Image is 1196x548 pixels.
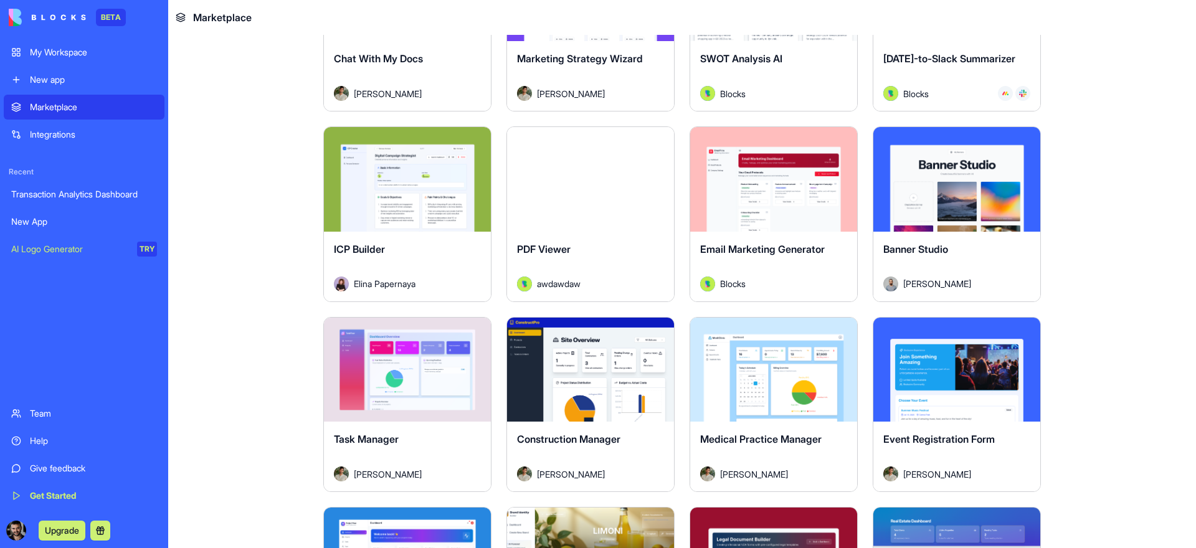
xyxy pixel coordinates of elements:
span: Marketing Strategy Wizard [517,52,643,65]
img: Avatar [700,466,715,481]
img: Avatar [517,276,532,291]
img: Avatar [334,276,349,291]
a: Banner StudioAvatar[PERSON_NAME] [873,126,1041,302]
a: Help [4,428,164,453]
div: TRY [137,242,157,257]
div: My Workspace [30,46,157,59]
span: [PERSON_NAME] [537,468,605,481]
span: Blocks [720,87,746,100]
img: Avatar [517,86,532,101]
a: Integrations [4,122,164,147]
span: Recent [4,167,164,177]
span: Banner Studio [883,243,948,255]
a: Team [4,401,164,426]
img: Avatar [517,466,532,481]
a: Task ManagerAvatar[PERSON_NAME] [323,317,491,493]
img: Avatar [700,86,715,101]
img: Monday_mgmdm1.svg [1002,90,1009,97]
span: Task Manager [334,433,399,445]
button: Upgrade [39,521,85,541]
span: [PERSON_NAME] [903,468,971,481]
a: AI Logo GeneratorTRY [4,237,164,262]
span: PDF Viewer [517,243,571,255]
a: My Workspace [4,40,164,65]
img: Avatar [883,276,898,291]
span: [PERSON_NAME] [537,87,605,100]
div: AI Logo Generator [11,243,128,255]
a: Email Marketing GeneratorAvatarBlocks [690,126,858,302]
span: [PERSON_NAME] [903,277,971,290]
div: BETA [96,9,126,26]
a: Marketplace [4,95,164,120]
div: Team [30,407,157,420]
div: Transaction Analytics Dashboard [11,188,157,201]
a: Transaction Analytics Dashboard [4,182,164,207]
div: New App [11,215,157,228]
a: Event Registration FormAvatar[PERSON_NAME] [873,317,1041,493]
span: awdawdaw [537,277,581,290]
img: Avatar [883,466,898,481]
a: New App [4,209,164,234]
span: SWOT Analysis AI [700,52,782,65]
img: Slack_i955cf.svg [1019,90,1027,97]
span: Blocks [720,277,746,290]
span: Event Registration Form [883,433,995,445]
a: Medical Practice ManagerAvatar[PERSON_NAME] [690,317,858,493]
span: Elina Papernaya [354,277,415,290]
a: ICP BuilderAvatarElina Papernaya [323,126,491,302]
img: Avatar [334,466,349,481]
div: New app [30,73,157,86]
div: Marketplace [30,101,157,113]
span: Email Marketing Generator [700,243,825,255]
div: Help [30,435,157,447]
a: Construction ManagerAvatar[PERSON_NAME] [506,317,675,493]
span: [PERSON_NAME] [720,468,788,481]
span: [DATE]-to-Slack Summarizer [883,52,1015,65]
img: Avatar [700,276,715,291]
a: Upgrade [39,524,85,536]
span: Marketplace [193,10,252,25]
span: Chat With My Docs [334,52,423,65]
span: Medical Practice Manager [700,433,822,445]
img: logo [9,9,86,26]
span: [PERSON_NAME] [354,87,422,100]
div: Give feedback [30,462,157,475]
a: BETA [9,9,126,26]
img: Avatar [334,86,349,101]
span: ICP Builder [334,243,385,255]
div: Get Started [30,489,157,502]
span: [PERSON_NAME] [354,468,422,481]
div: Integrations [30,128,157,141]
span: Blocks [903,87,929,100]
span: Construction Manager [517,433,620,445]
a: New app [4,67,164,92]
a: PDF ViewerAvatarawdawdaw [506,126,675,302]
img: ACg8ocIhLtIJhtGR8oHzY_JOKl4a9iA24r-rWX_L4myQwbBt2wb0UYe2rA=s96-c [6,521,26,541]
a: Get Started [4,483,164,508]
a: Give feedback [4,456,164,481]
img: Avatar [883,86,898,101]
